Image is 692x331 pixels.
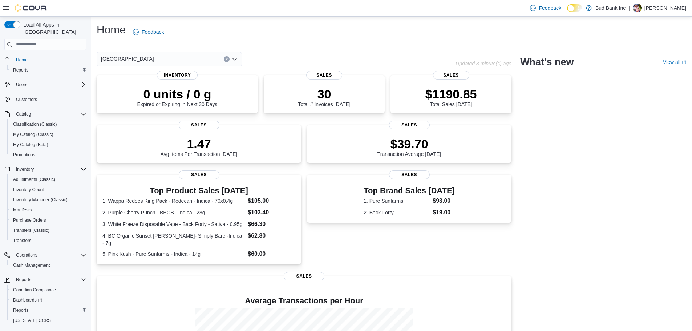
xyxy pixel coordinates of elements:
[248,250,295,258] dd: $60.00
[10,66,31,74] a: Reports
[595,4,626,12] p: Bud Bank Inc
[16,97,37,102] span: Customers
[10,226,52,235] a: Transfers (Classic)
[644,4,686,12] p: [PERSON_NAME]
[10,286,59,294] a: Canadian Compliance
[248,220,295,229] dd: $66.30
[10,206,35,214] a: Manifests
[298,87,350,107] div: Total # Invoices [DATE]
[10,150,86,159] span: Promotions
[13,251,40,259] button: Operations
[682,60,686,65] svg: External link
[13,80,30,89] button: Users
[1,164,89,174] button: Inventory
[298,87,350,101] p: 30
[7,119,89,129] button: Classification (Classic)
[364,197,430,205] dt: 1. Pure Sunfarms
[13,55,86,64] span: Home
[520,56,574,68] h2: What's new
[13,197,68,203] span: Inventory Manager (Classic)
[7,65,89,75] button: Reports
[10,175,58,184] a: Adjustments (Classic)
[10,185,86,194] span: Inventory Count
[97,23,126,37] h1: Home
[13,227,49,233] span: Transfers (Classic)
[10,286,86,294] span: Canadian Compliance
[377,137,441,157] div: Transaction Average [DATE]
[13,318,51,323] span: [US_STATE] CCRS
[101,55,154,63] span: [GEOGRAPHIC_DATA]
[137,87,218,101] p: 0 units / 0 g
[13,207,32,213] span: Manifests
[10,306,86,315] span: Reports
[16,82,27,88] span: Users
[16,111,31,117] span: Catalog
[13,238,31,243] span: Transfers
[567,4,582,12] input: Dark Mode
[13,177,55,182] span: Adjustments (Classic)
[161,137,238,151] p: 1.47
[7,185,89,195] button: Inventory Count
[10,296,45,304] a: Dashboards
[7,150,89,160] button: Promotions
[10,120,60,129] a: Classification (Classic)
[10,216,86,225] span: Purchase Orders
[16,277,31,283] span: Reports
[13,56,31,64] a: Home
[7,205,89,215] button: Manifests
[10,236,34,245] a: Transfers
[224,56,230,62] button: Clear input
[377,137,441,151] p: $39.70
[10,185,47,194] a: Inventory Count
[10,216,49,225] a: Purchase Orders
[7,195,89,205] button: Inventory Manager (Classic)
[157,71,198,80] span: Inventory
[284,272,324,280] span: Sales
[13,132,53,137] span: My Catalog (Classic)
[7,295,89,305] a: Dashboards
[179,170,219,179] span: Sales
[102,232,245,247] dt: 4. BC Organic Sunset [PERSON_NAME]- Simply Bare -Indica - 7g
[13,165,37,174] button: Inventory
[179,121,219,129] span: Sales
[10,66,86,74] span: Reports
[7,260,89,270] button: Cash Management
[10,150,38,159] a: Promotions
[10,175,86,184] span: Adjustments (Classic)
[102,197,245,205] dt: 1. Wappa Redees King Pack - Redecan - Indica - 70x0.4g
[13,152,35,158] span: Promotions
[161,137,238,157] div: Avg Items Per Transaction [DATE]
[7,285,89,295] button: Canadian Compliance
[10,261,86,270] span: Cash Management
[10,316,54,325] a: [US_STATE] CCRS
[130,25,167,39] a: Feedback
[13,110,86,118] span: Catalog
[1,55,89,65] button: Home
[1,109,89,119] button: Catalog
[10,195,70,204] a: Inventory Manager (Classic)
[20,21,86,36] span: Load All Apps in [GEOGRAPHIC_DATA]
[433,71,469,80] span: Sales
[13,110,34,118] button: Catalog
[456,61,511,66] p: Updated 3 minute(s) ago
[13,275,86,284] span: Reports
[7,305,89,315] button: Reports
[137,87,218,107] div: Expired or Expiring in Next 30 Days
[389,121,430,129] span: Sales
[1,275,89,285] button: Reports
[13,262,50,268] span: Cash Management
[13,95,86,104] span: Customers
[433,197,455,205] dd: $93.00
[628,4,630,12] p: |
[10,120,86,129] span: Classification (Classic)
[1,80,89,90] button: Users
[433,208,455,217] dd: $19.00
[663,59,686,65] a: View allExternal link
[1,250,89,260] button: Operations
[364,209,430,216] dt: 2. Back Forty
[7,215,89,225] button: Purchase Orders
[142,28,164,36] span: Feedback
[248,208,295,217] dd: $103.40
[7,140,89,150] button: My Catalog (Beta)
[389,170,430,179] span: Sales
